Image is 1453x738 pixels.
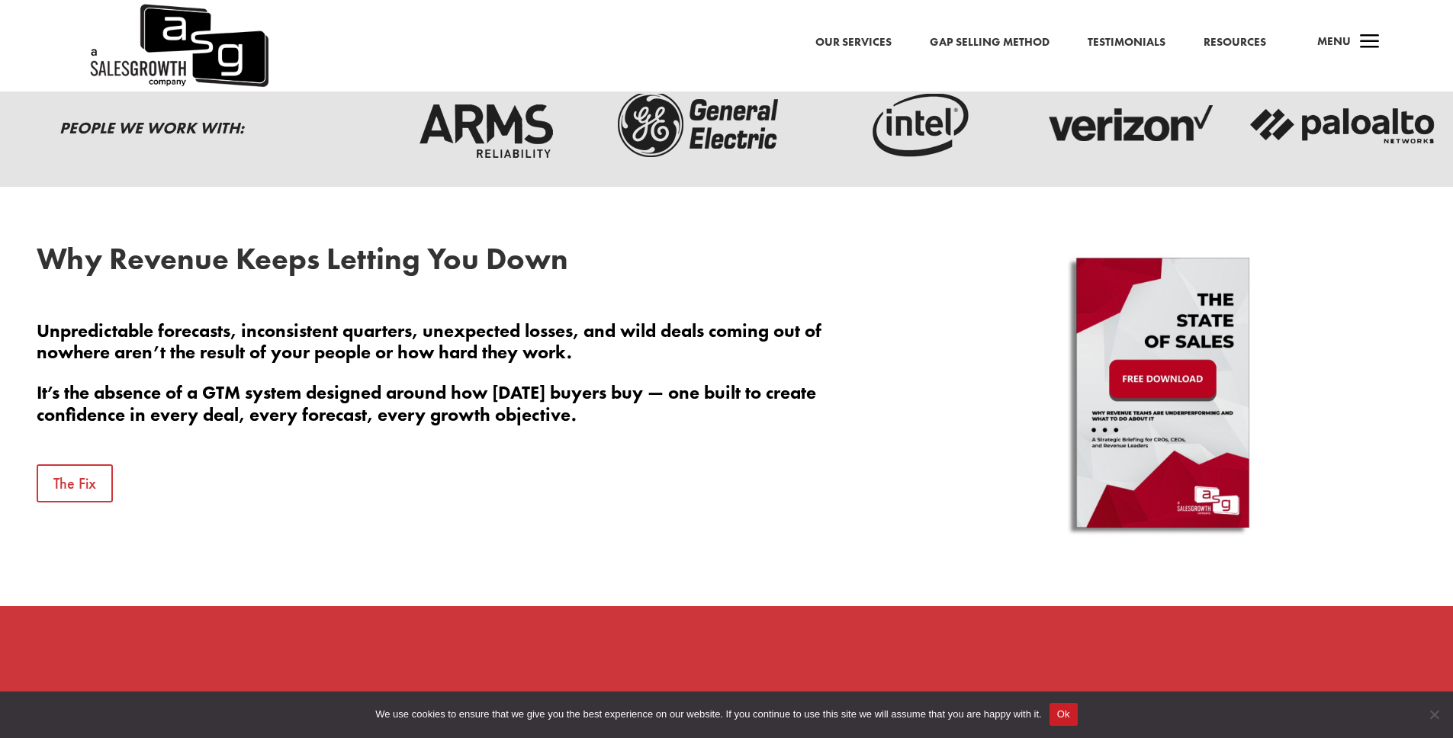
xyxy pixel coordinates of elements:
[37,244,834,282] h2: Why Revenue Keeps Letting You Down
[37,464,113,502] a: The Fix
[1248,87,1439,163] img: palato-networks-logo-dark
[391,87,581,163] img: arms-reliability-logo-dark
[1088,33,1165,53] a: Testimonials
[819,87,1010,163] img: intel-logo-dark
[375,707,1041,722] span: We use cookies to ensure that we give you the best experience on our website. If you continue to ...
[1204,33,1266,53] a: Resources
[815,33,892,53] a: Our Services
[1029,244,1297,549] img: State of Sales - Blog CTA - Download
[1033,87,1224,163] img: verizon-logo-dark
[1426,707,1442,722] span: No
[930,33,1050,53] a: Gap Selling Method
[37,382,834,426] p: It’s the absence of a GTM system designed around how [DATE] buyers buy — one built to create conf...
[1050,703,1078,726] button: Ok
[37,320,834,383] p: Unpredictable forecasts, inconsistent quarters, unexpected losses, and wild deals coming out of n...
[1355,27,1385,58] span: a
[605,87,796,163] img: ge-logo-dark
[1317,34,1351,49] span: Menu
